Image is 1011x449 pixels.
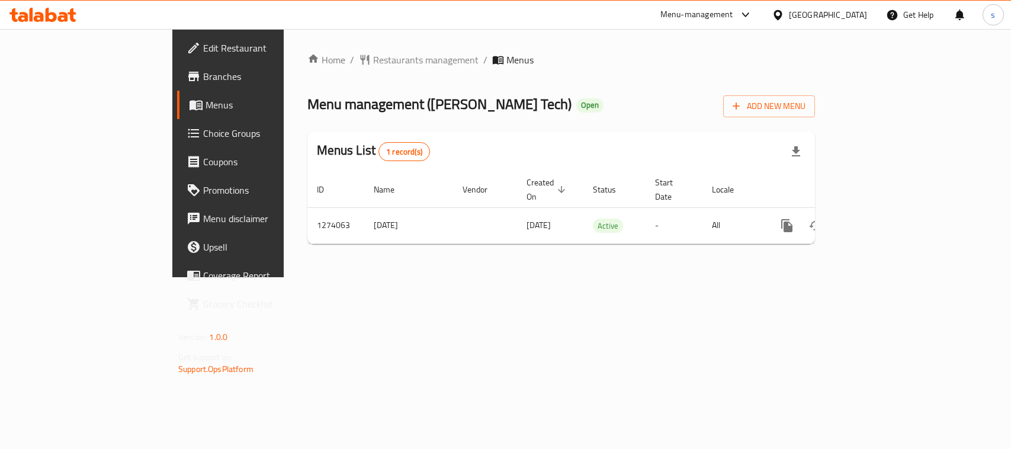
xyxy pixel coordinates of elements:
li: / [483,53,487,67]
span: 1.0.0 [209,329,227,345]
a: Restaurants management [359,53,479,67]
div: Export file [782,137,810,166]
nav: breadcrumb [307,53,815,67]
td: [DATE] [364,207,453,243]
a: Promotions [177,176,341,204]
span: Get support on: [178,349,233,365]
span: Active [593,219,623,233]
span: [DATE] [527,217,551,233]
span: Open [576,100,604,110]
div: Active [593,219,623,233]
th: Actions [763,172,896,208]
div: Open [576,98,604,113]
span: Menus [506,53,534,67]
div: Total records count [378,142,430,161]
span: Restaurants management [373,53,479,67]
td: All [702,207,763,243]
li: / [350,53,354,67]
span: Coupons [203,155,332,169]
a: Menus [177,91,341,119]
span: Add New Menu [733,99,805,114]
span: Grocery Checklist [203,297,332,311]
span: Upsell [203,240,332,254]
span: Coverage Report [203,268,332,283]
a: Choice Groups [177,119,341,147]
span: Branches [203,69,332,84]
a: Edit Restaurant [177,34,341,62]
button: more [773,211,801,240]
span: ID [317,182,339,197]
span: Locale [712,182,749,197]
h2: Menus List [317,142,430,161]
span: Vendor [463,182,503,197]
button: Change Status [801,211,830,240]
span: Version: [178,329,207,345]
a: Coverage Report [177,261,341,290]
span: Menu disclaimer [203,211,332,226]
span: Choice Groups [203,126,332,140]
span: Status [593,182,631,197]
span: Menu management ( [PERSON_NAME] Tech ) [307,91,572,117]
button: Add New Menu [723,95,815,117]
a: Coupons [177,147,341,176]
span: Name [374,182,410,197]
a: Branches [177,62,341,91]
div: Menu-management [660,8,733,22]
span: Menus [206,98,332,112]
a: Support.OpsPlatform [178,361,253,377]
a: Menu disclaimer [177,204,341,233]
a: Grocery Checklist [177,290,341,318]
span: Promotions [203,183,332,197]
a: Upsell [177,233,341,261]
table: enhanced table [307,172,896,244]
span: Created On [527,175,569,204]
span: 1 record(s) [379,146,429,158]
span: s [991,8,995,21]
span: Edit Restaurant [203,41,332,55]
td: - [646,207,702,243]
div: [GEOGRAPHIC_DATA] [789,8,867,21]
span: Start Date [655,175,688,204]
